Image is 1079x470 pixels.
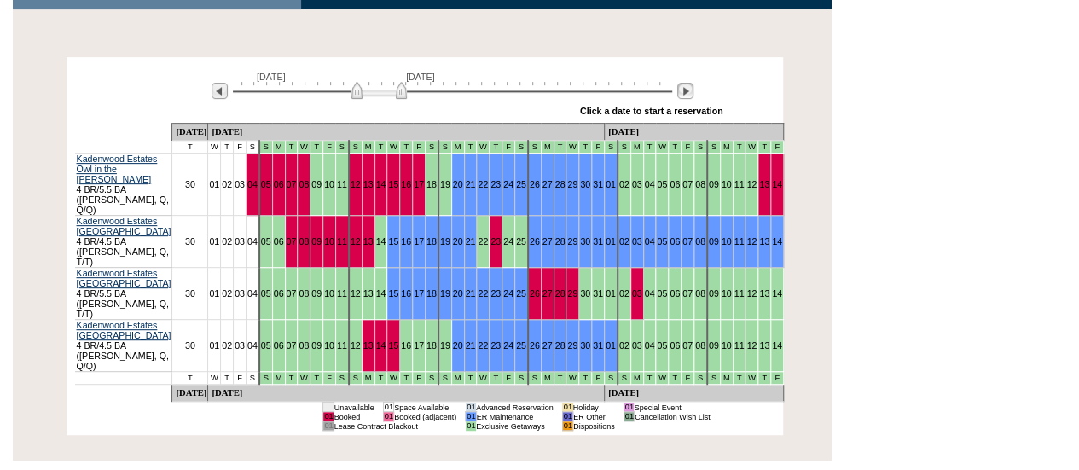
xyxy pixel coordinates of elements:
[490,340,501,351] a: 23
[208,372,221,385] td: W
[414,288,424,299] a: 17
[645,236,655,247] a: 04
[77,320,171,340] a: Kadenwood Estates [GEOGRAPHIC_DATA]
[516,288,526,299] a: 25
[311,179,322,189] a: 09
[682,288,693,299] a: 07
[209,340,219,351] a: 01
[514,372,527,385] td: Mountains Mud Season - Fall 2025
[413,372,426,385] td: Mountains Mud Season - Fall 2025
[75,268,172,320] td: 4 BR/5.5 BA ([PERSON_NAME], Q, T/T)
[695,340,705,351] a: 08
[337,236,347,247] a: 11
[630,372,643,385] td: Mountains Mud Season - Fall 2025
[466,236,476,247] a: 21
[208,385,605,402] td: [DATE]
[235,179,245,189] a: 03
[606,236,616,247] a: 01
[657,179,667,189] a: 05
[746,179,757,189] a: 12
[759,340,769,351] a: 13
[376,288,386,299] a: 14
[657,236,667,247] a: 05
[619,179,629,189] a: 02
[323,141,336,154] td: Mountains Mud Season - Fall 2025
[323,403,334,412] td: 01
[677,83,693,99] img: Next
[567,288,577,299] a: 29
[606,288,616,299] a: 01
[351,179,361,189] a: 12
[212,83,228,99] img: Previous
[604,385,783,402] td: [DATE]
[528,372,541,385] td: Mountains Mud Season - Fall 2025
[478,340,488,351] a: 22
[401,288,411,299] a: 16
[733,141,745,154] td: Mountains Mud Season - Fall 2025
[722,288,732,299] a: 10
[759,236,769,247] a: 13
[388,340,398,351] a: 15
[222,288,232,299] a: 02
[261,179,271,189] a: 05
[363,288,374,299] a: 13
[363,340,374,351] a: 13
[593,179,603,189] a: 31
[490,288,501,299] a: 23
[400,141,413,154] td: Mountains Mud Season - Fall 2025
[440,179,450,189] a: 19
[185,236,195,247] a: 30
[414,179,424,189] a: 17
[388,288,398,299] a: 15
[528,141,541,154] td: Mountains Mud Season - Fall 2025
[324,179,334,189] a: 10
[478,288,488,299] a: 22
[451,372,464,385] td: Mountains Mud Season - Fall 2025
[606,179,616,189] a: 01
[772,340,782,351] a: 14
[274,236,284,247] a: 06
[363,236,374,247] a: 13
[758,372,771,385] td: Mountains Mud Season - Fall 2025
[172,372,208,385] td: T
[746,288,757,299] a: 12
[604,124,783,141] td: [DATE]
[261,236,271,247] a: 05
[247,288,258,299] a: 04
[299,340,309,351] a: 08
[337,179,347,189] a: 11
[185,340,195,351] a: 30
[374,141,387,154] td: Mountains Mud Season - Fall 2025
[516,236,526,247] a: 25
[530,179,540,189] a: 26
[285,372,298,385] td: Mountains Mud Season - Fall 2025
[221,372,234,385] td: T
[362,141,374,154] td: Mountains Mud Season - Fall 2025
[477,141,490,154] td: Mountains Mud Season - Fall 2025
[530,288,540,299] a: 26
[335,372,348,385] td: Mountains Mud Season - Fall 2025
[490,372,502,385] td: Mountains Mud Season - Fall 2025
[438,372,451,385] td: Mountains Mud Season - Fall 2025
[490,141,502,154] td: Mountains Mud Season - Fall 2025
[555,340,566,351] a: 28
[555,179,566,189] a: 28
[502,372,515,385] td: Mountains Mud Season - Fall 2025
[619,236,629,247] a: 02
[453,340,463,351] a: 20
[376,340,386,351] a: 14
[363,179,374,189] a: 13
[272,372,285,385] td: Mountains Mud Season - Fall 2025
[235,236,245,247] a: 03
[734,288,745,299] a: 11
[274,340,284,351] a: 06
[503,236,513,247] a: 24
[400,372,413,385] td: Mountains Mud Season - Fall 2025
[425,372,438,385] td: Mountains Mud Season - Fall 2025
[516,340,526,351] a: 25
[349,372,362,385] td: Mountains Mud Season - Fall 2025
[643,372,656,385] td: Mountains Mud Season - Fall 2025
[388,179,398,189] a: 15
[335,141,348,154] td: Mountains Mud Season - Fall 2025
[707,372,720,385] td: Mountains Mud Season - Fall 2025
